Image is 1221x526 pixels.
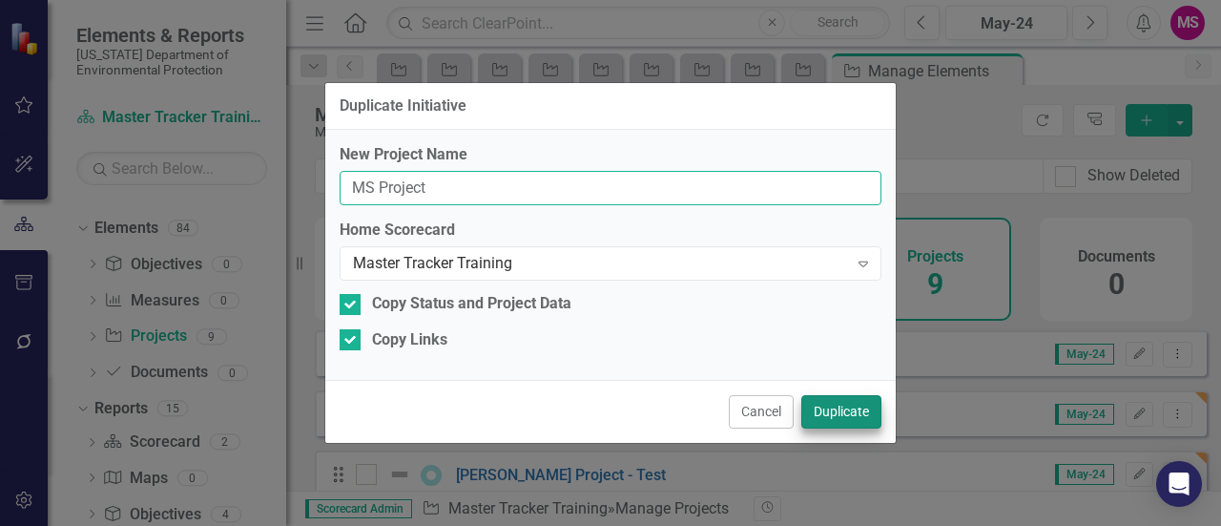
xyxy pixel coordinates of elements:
[340,144,881,166] label: New Project Name
[801,395,881,429] button: Duplicate
[729,395,794,429] button: Cancel
[340,220,881,242] label: Home Scorecard
[372,293,571,315] div: Copy Status and Project Data
[340,171,881,206] input: Name
[372,329,447,351] div: Copy Links
[340,97,466,115] div: Duplicate Initiative
[353,253,848,275] div: Master Tracker Training
[1156,461,1202,507] div: Open Intercom Messenger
